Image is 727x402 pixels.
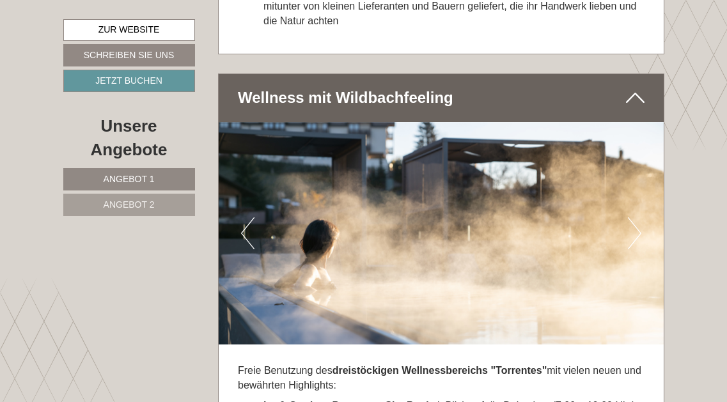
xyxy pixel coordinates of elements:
a: Jetzt buchen [63,70,195,92]
div: Wellness mit Wildbachfeeling [219,74,664,121]
a: Zur Website [63,19,195,41]
button: Next [628,217,641,249]
p: Freie Benutzung des mit vielen neuen und bewährten Highlights: [238,364,645,393]
a: Schreiben Sie uns [63,44,195,66]
span: Angebot 2 [104,199,155,210]
button: Previous [241,217,254,249]
span: Angebot 1 [104,174,155,184]
strong: dreistöckigen Wellnessbereichs "Torrentes" [332,365,547,376]
div: Unsere Angebote [63,114,195,162]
